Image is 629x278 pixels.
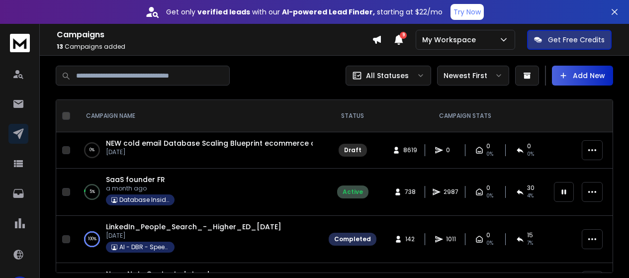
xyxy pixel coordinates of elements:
p: Get Free Credits [548,35,605,45]
p: Try Now [453,7,481,17]
span: 4 % [527,192,534,200]
p: a month ago [106,185,175,192]
p: AI - DBR - Speed-to-lead [119,243,169,251]
div: Completed [334,235,371,243]
span: 0% [486,239,493,247]
p: [DATE] [106,232,281,240]
span: 15 [527,231,533,239]
span: 2987 [444,188,458,196]
a: LinkedIn_People_Search_-_Higher_ED_[DATE] [106,222,281,232]
span: 0% [486,192,493,200]
span: 7 % [527,239,533,247]
span: 9 [400,32,407,39]
span: 738 [405,188,416,196]
p: 0 % [90,145,94,155]
span: 0% [486,150,493,158]
p: My Workspace [422,35,480,45]
div: Active [343,188,363,196]
p: Get only with our starting at $22/mo [166,7,443,17]
span: 0 [486,231,490,239]
span: 0 [527,142,531,150]
button: Add New [552,66,613,86]
td: 0%NEW cold email Database Scaling Blueprint ecommerce campaign[DATE] [74,132,323,169]
th: CAMPAIGN STATS [382,100,548,132]
span: 0 [486,142,490,150]
th: CAMPAIGN NAME [74,100,323,132]
p: Campaigns added [57,43,372,51]
strong: AI-powered Lead Finder, [282,7,375,17]
button: Newest First [437,66,509,86]
p: [DATE] [106,148,313,156]
span: 8619 [403,146,417,154]
h1: Campaigns [57,29,372,41]
span: 0% [527,150,534,158]
span: 142 [405,235,415,243]
td: 5%SaaS founder FRa month agoDatabase Insider [74,169,323,216]
button: Try Now [450,4,484,20]
a: SaaS founder FR [106,175,165,185]
div: Draft [344,146,361,154]
button: Get Free Credits [527,30,612,50]
a: NEW cold email Database Scaling Blueprint ecommerce campaign [106,138,348,148]
span: 13 [57,42,63,51]
p: All Statuses [366,71,409,81]
td: 100%LinkedIn_People_Search_-_Higher_ED_[DATE][DATE]AI - DBR - Speed-to-lead [74,216,323,263]
span: 0 [486,184,490,192]
p: Database Insider [119,196,169,204]
span: 0 [446,146,456,154]
th: STATUS [323,100,382,132]
strong: verified leads [197,7,250,17]
p: 5 % [90,187,95,197]
p: 100 % [88,234,96,244]
span: 30 [527,184,535,192]
img: logo [10,34,30,52]
span: 1011 [446,235,456,243]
